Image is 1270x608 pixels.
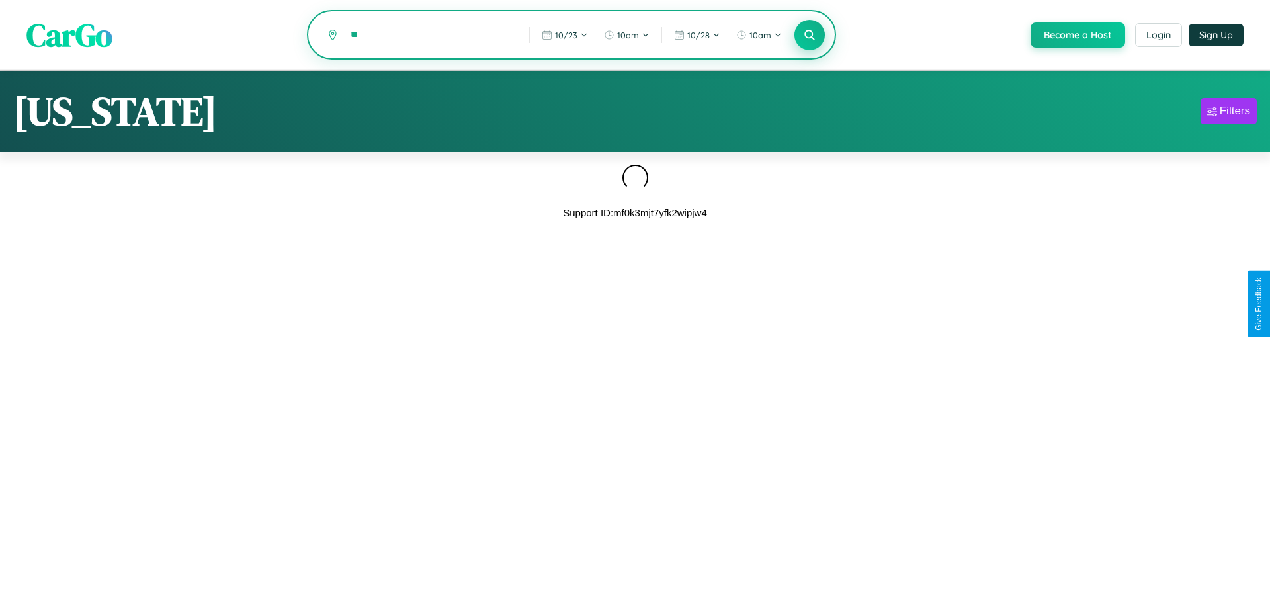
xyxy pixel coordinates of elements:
[1189,24,1244,46] button: Sign Up
[1031,22,1125,48] button: Become a Host
[667,24,727,46] button: 10/28
[749,30,771,40] span: 10am
[1201,98,1257,124] button: Filters
[617,30,639,40] span: 10am
[563,204,707,222] p: Support ID: mf0k3mjt7yfk2wipjw4
[535,24,595,46] button: 10/23
[730,24,788,46] button: 10am
[26,13,112,57] span: CarGo
[13,84,217,138] h1: [US_STATE]
[555,30,577,40] span: 10 / 23
[597,24,656,46] button: 10am
[1135,23,1182,47] button: Login
[687,30,710,40] span: 10 / 28
[1254,277,1263,331] div: Give Feedback
[1220,105,1250,118] div: Filters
